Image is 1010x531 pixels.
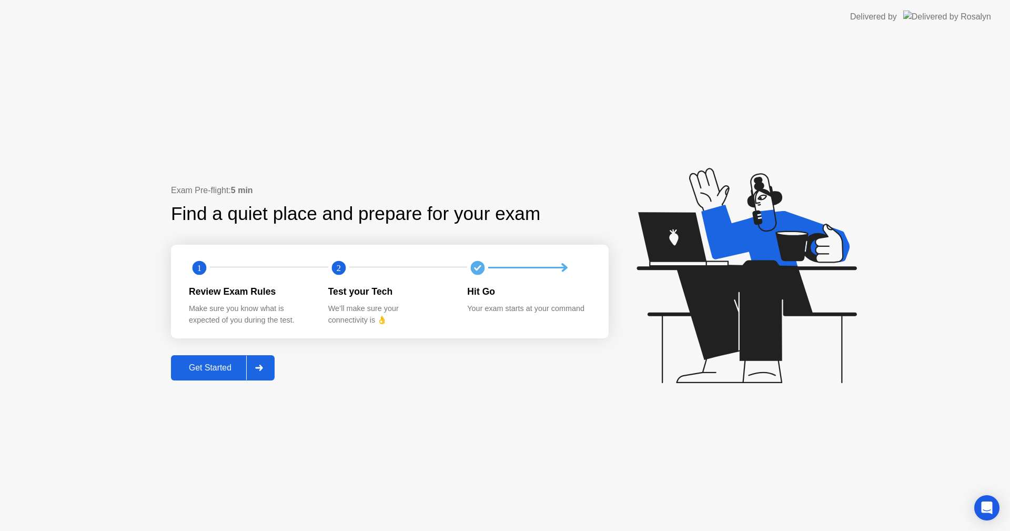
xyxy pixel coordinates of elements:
button: Get Started [171,355,275,380]
div: We’ll make sure your connectivity is 👌 [328,303,451,326]
div: Test your Tech [328,285,451,298]
div: Open Intercom Messenger [974,495,999,520]
div: Your exam starts at your command [467,303,590,315]
text: 1 [197,263,201,273]
div: Review Exam Rules [189,285,311,298]
div: Hit Go [467,285,590,298]
div: Exam Pre-flight: [171,184,609,197]
img: Delivered by Rosalyn [903,11,991,23]
text: 2 [337,263,341,273]
div: Find a quiet place and prepare for your exam [171,200,542,228]
div: Get Started [174,363,246,373]
div: Make sure you know what is expected of you during the test. [189,303,311,326]
div: Delivered by [850,11,897,23]
b: 5 min [231,186,253,195]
